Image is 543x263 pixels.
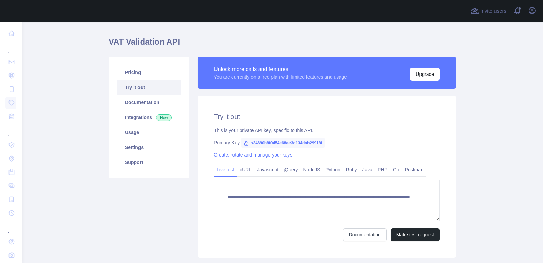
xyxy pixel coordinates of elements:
span: Invite users [480,7,506,15]
div: Primary Key: [214,139,440,146]
a: cURL [237,164,254,175]
a: Documentation [117,95,181,110]
a: Go [390,164,402,175]
button: Make test request [391,228,440,241]
a: Python [323,164,343,175]
a: jQuery [281,164,300,175]
button: Upgrade [410,68,440,81]
a: Ruby [343,164,360,175]
a: Create, rotate and manage your keys [214,152,292,158]
div: ... [5,41,16,54]
a: Support [117,155,181,170]
div: ... [5,220,16,234]
a: Pricing [117,65,181,80]
a: Integrations New [117,110,181,125]
span: b34690b8f0454e68ae3d134dab29918f [241,138,325,148]
div: ... [5,124,16,137]
button: Invite users [469,5,508,16]
h2: Try it out [214,112,440,121]
a: Live test [214,164,237,175]
a: NodeJS [300,164,323,175]
div: This is your private API key, specific to this API. [214,127,440,134]
a: Javascript [254,164,281,175]
a: Java [360,164,375,175]
div: Unlock more calls and features [214,65,347,73]
a: Try it out [117,80,181,95]
span: New [156,114,172,121]
a: PHP [375,164,390,175]
div: You are currently on a free plan with limited features and usage [214,73,347,80]
a: Postman [402,164,426,175]
a: Settings [117,140,181,155]
a: Usage [117,125,181,140]
h1: VAT Validation API [109,36,456,53]
a: Documentation [343,228,387,241]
